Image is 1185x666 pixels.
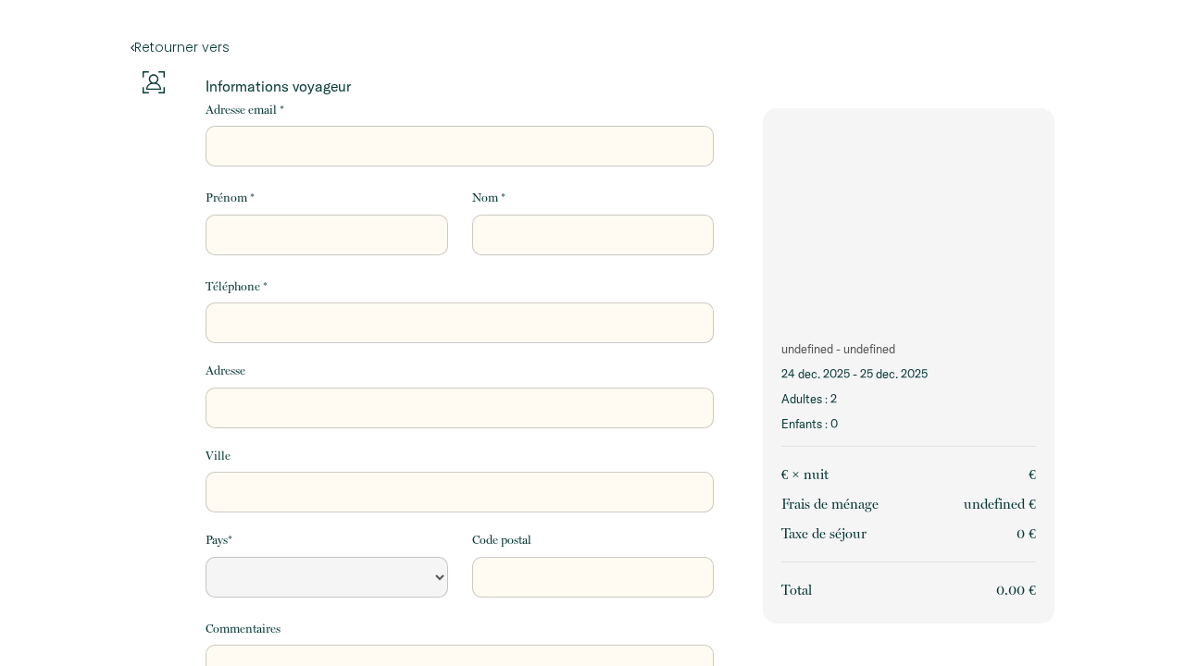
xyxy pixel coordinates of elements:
span: 0.00 € [996,582,1036,598]
img: guests-info [143,71,165,93]
p: € [1029,463,1036,486]
p: undefined - undefined [781,340,1036,358]
p: Adultes : 2 [781,390,1036,408]
select: Default select example [206,557,447,598]
p: 0 € [1017,523,1036,545]
label: Nom * [472,189,505,207]
p: Frais de ménage [781,493,879,515]
span: Total [781,582,812,598]
p: Informations voyageur [206,77,714,95]
label: Adresse email * [206,101,284,119]
p: 24 déc. 2025 - 25 déc. 2025 [781,365,1036,383]
label: Commentaires [206,620,281,638]
p: € × nuit [781,463,829,486]
p: undefined € [964,493,1036,515]
p: Enfants : 0 [781,415,1036,433]
label: Adresse [206,362,245,380]
label: Prénom * [206,189,255,207]
label: Pays [206,531,232,549]
img: rental-image [763,108,1054,327]
p: Taxe de séjour [781,523,867,545]
label: Ville [206,447,231,465]
label: Code postal [472,531,531,549]
label: Téléphone * [206,277,268,296]
a: Retourner vers [131,37,1054,57]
